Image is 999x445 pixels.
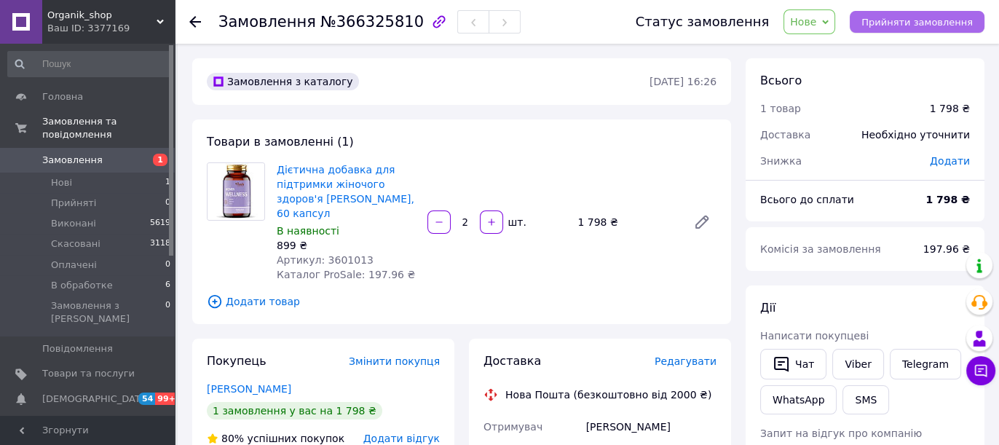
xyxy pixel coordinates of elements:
span: Замовлення [218,13,316,31]
span: №366325810 [320,13,424,31]
span: Артикул: 3601013 [277,254,374,266]
span: Замовлення з [PERSON_NAME] [51,299,165,326]
span: 0 [165,259,170,272]
div: шт. [505,215,528,229]
span: Скасовані [51,237,100,251]
span: 197.96 ₴ [923,243,970,255]
span: Товари в замовленні (1) [207,135,354,149]
button: Прийняти замовлення [850,11,984,33]
input: Пошук [7,51,172,77]
span: Головна [42,90,83,103]
div: Замовлення з каталогу [207,73,359,90]
span: Додати [930,155,970,167]
a: [PERSON_NAME] [207,383,291,395]
a: Viber [832,349,883,379]
span: Отримувач [483,421,542,433]
a: Telegram [890,349,961,379]
span: Товари та послуги [42,367,135,380]
span: 1 [165,176,170,189]
div: 899 ₴ [277,238,416,253]
span: Доставка [760,129,810,141]
span: 1 товар [760,103,801,114]
span: Змінити покупця [349,355,440,367]
span: 0 [165,299,170,326]
span: Додати товар [207,294,716,310]
span: Замовлення [42,154,103,167]
div: Повернутися назад [189,15,201,29]
div: Необхідно уточнити [853,119,979,151]
button: Чат [760,349,826,379]
button: Чат з покупцем [966,356,995,385]
span: Редагувати [655,355,716,367]
span: 0 [165,197,170,210]
span: Доставка [483,354,541,368]
a: WhatsApp [760,385,837,414]
span: Всього [760,74,802,87]
span: 5619 [150,217,170,230]
div: 1 798 ₴ [572,212,682,232]
span: 80% [221,433,244,444]
span: Повідомлення [42,342,113,355]
div: 1 798 ₴ [930,101,970,116]
span: Покупець [207,354,266,368]
span: 99+ [155,393,179,405]
span: Запит на відгук про компанію [760,428,922,439]
span: Прийняті [51,197,96,210]
div: Ваш ID: 3377169 [47,22,175,35]
span: В наявності [277,225,339,237]
img: Дієтична добавка для підтримки жіночого здоров'я Vitanil's, 60 капсул [208,163,264,220]
span: Всього до сплати [760,194,854,205]
span: Нове [790,16,816,28]
a: Дієтична добавка для підтримки жіночого здоров'я [PERSON_NAME], 60 капсул [277,164,414,219]
span: Комісія за замовлення [760,243,881,255]
span: 1 [153,154,167,166]
span: [DEMOGRAPHIC_DATA] [42,393,150,406]
a: Редагувати [687,208,716,237]
span: Знижка [760,155,802,167]
span: Замовлення та повідомлення [42,115,175,141]
time: [DATE] 16:26 [649,76,716,87]
span: Нові [51,176,72,189]
span: Оплачені [51,259,97,272]
div: Статус замовлення [636,15,770,29]
button: SMS [842,385,889,414]
span: В обработке [51,279,113,292]
span: Прийняти замовлення [861,17,973,28]
span: Дії [760,301,775,315]
div: 1 замовлення у вас на 1 798 ₴ [207,402,382,420]
span: Додати відгук [363,433,440,444]
span: Каталог ProSale: 197.96 ₴ [277,269,415,280]
span: 3118 [150,237,170,251]
span: 54 [138,393,155,405]
span: Виконані [51,217,96,230]
span: Organik_shop [47,9,157,22]
div: [PERSON_NAME] [583,414,719,440]
div: Нова Пошта (безкоштовно від 2000 ₴) [502,387,715,402]
span: Написати покупцеві [760,330,869,342]
b: 1 798 ₴ [925,194,970,205]
span: 6 [165,279,170,292]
